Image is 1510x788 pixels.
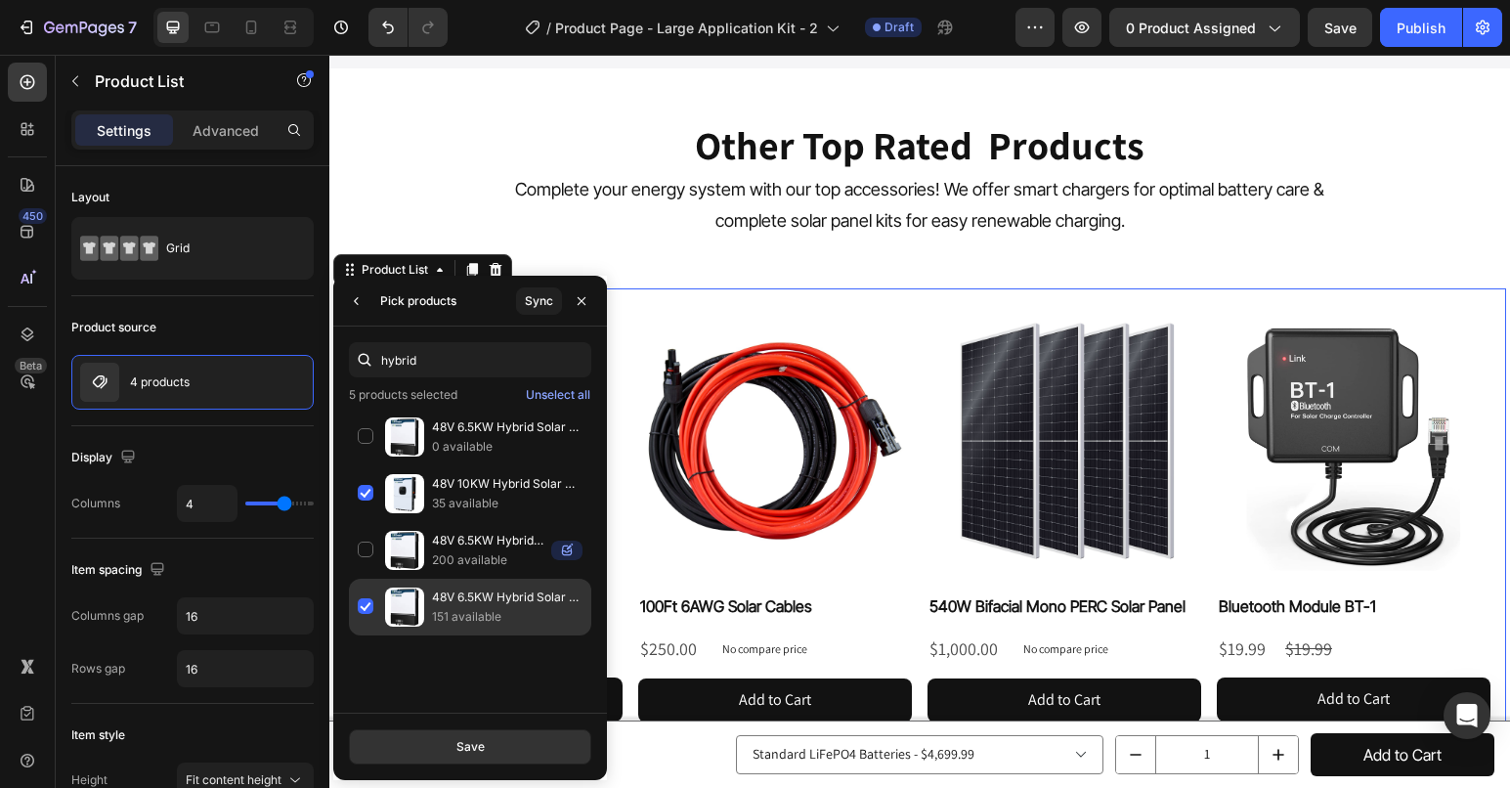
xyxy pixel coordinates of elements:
[393,589,478,600] p: No compare price
[1034,686,1112,715] div: Add to Cart
[598,624,872,668] button: Add to Cart
[20,249,293,523] img: 48V 6.5KW Hybrid Solar Inverter - ExpertPower Direct
[71,189,109,206] div: Layout
[8,8,146,47] button: 7
[432,417,582,437] p: 48V 6.5KW Hybrid Solar Inverter [Open Box Item]
[1397,18,1445,38] div: Publish
[309,539,582,565] h2: 100Ft 6AWG Solar Cables
[699,632,771,660] div: Add to Cart
[694,589,779,600] p: No compare price
[309,249,582,523] img: 20Ft 10AWG Solar Cables - ExpertPower Direct
[380,292,456,310] div: Pick products
[1324,20,1357,36] span: Save
[182,119,999,183] p: Complete your energy system with our top accessories! We offer smart chargers for optimal battery...
[71,660,125,678] div: Rows gap
[80,363,119,402] img: product feature img
[600,249,874,523] img: 540W Bifacial Mono PERC Solar Panel - ExpertPower Direct
[525,292,553,310] div: Sync
[525,385,591,405] button: Unselect all
[20,249,293,523] a: 48V 6.5KW Hybrid Solar Inverter
[20,623,293,667] button: Add to Cart
[887,539,1161,565] h2: Bluetooth Module BT-1
[178,651,313,686] input: Auto
[954,581,1005,607] div: $19.99
[600,249,874,523] a: 540W Bifacial Mono PERC Solar Panel
[887,581,938,607] div: $19.99
[432,588,582,607] p: 48V 6.5KW Hybrid Solar Inverter
[95,69,261,93] p: Product List
[385,474,424,513] img: collections
[166,226,285,271] div: Grid
[432,550,543,570] p: 200 available
[887,623,1161,667] button: Add to Cart
[1109,8,1300,47] button: 0 product assigned
[28,206,103,224] div: Product List
[329,55,1510,788] iframe: Design area
[309,581,369,607] div: $250.00
[1126,18,1256,38] span: 0 product assigned
[120,631,193,659] div: Add to Cart
[128,16,137,39] p: 7
[1444,692,1490,739] div: Open Intercom Messenger
[385,588,424,627] img: collections
[71,495,120,512] div: Columns
[71,319,156,336] div: Product source
[368,8,448,47] div: Undo/Redo
[19,208,47,224] div: 450
[432,607,582,627] p: 151 available
[988,631,1060,659] div: Add to Cart
[71,445,140,471] div: Display
[432,474,582,494] p: 48V 10KW Hybrid Solar Inverter Grid-Tie / Off-Grid
[826,681,929,719] input: quantity
[787,681,826,719] button: decrement
[981,679,1165,722] button: Add to Cart
[178,598,313,634] input: Auto
[410,632,482,660] div: Add to Cart
[884,19,914,36] span: Draft
[432,531,543,550] p: 48V 6.5KW Hybrid Solar Inverter
[349,342,591,377] input: Search product
[349,385,457,405] p: 5 products selected
[15,358,47,373] div: Beta
[71,726,125,744] div: Item style
[309,249,582,523] a: 100Ft 6AWG Solar Cables
[4,63,1177,117] h2: Other Top Rated Products
[432,494,582,513] p: 35 available
[598,581,670,607] div: $1,000.00
[178,486,237,521] input: Auto
[20,581,92,607] div: $1,029.99
[432,437,582,457] p: 0 available
[385,417,424,457] img: collections
[385,531,424,570] img: collections
[20,539,293,565] h2: 48V 6.5KW Hybrid Solar Inverter
[516,287,562,315] button: Sync
[71,557,169,584] div: Item spacing
[456,738,485,756] div: Save
[546,18,551,38] span: /
[526,386,590,404] div: Unselect all
[71,607,144,625] div: Columns gap
[186,772,281,787] span: Fit content height
[887,249,1161,523] a: Bluetooth Module BT-1
[555,18,818,38] span: Product Page - Large Application Kit - 2
[887,249,1161,523] img: Bluetooth Module BT-1 - ExpertPower Direct
[598,539,872,565] h2: 540W Bifacial Mono PERC Solar Panel
[929,681,969,719] button: increment
[193,120,259,141] p: Advanced
[108,581,180,607] div: $1,299.99
[309,624,582,668] button: Add to Cart
[97,120,151,141] p: Settings
[349,729,591,765] button: Save
[1308,8,1372,47] button: Save
[130,375,190,389] p: 4 products
[1380,8,1462,47] button: Publish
